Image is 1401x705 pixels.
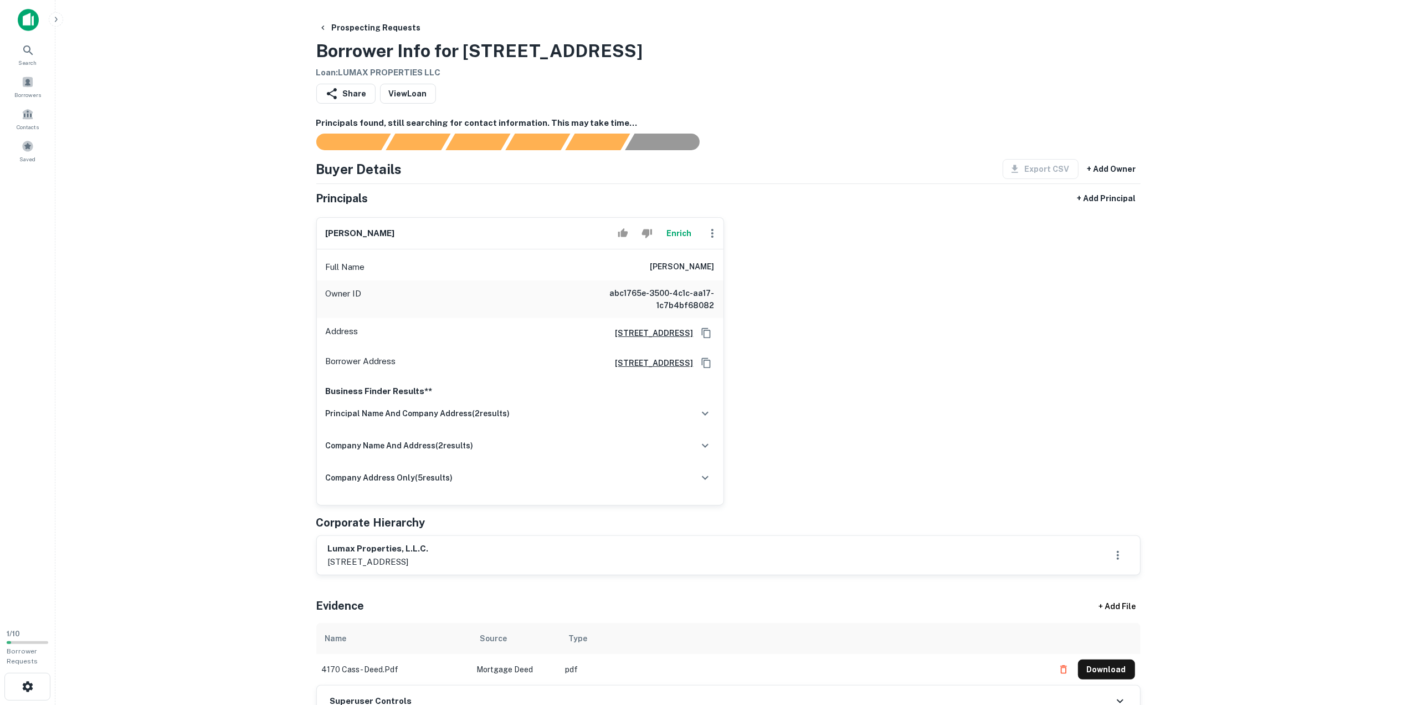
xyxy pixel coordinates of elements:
div: Name [325,632,347,645]
a: [STREET_ADDRESS] [607,327,694,339]
h4: Buyer Details [316,159,402,179]
h6: lumax properties, l.l.c. [328,543,429,555]
button: Copy Address [698,355,715,371]
a: [STREET_ADDRESS] [607,357,694,369]
div: Principals found, AI now looking for contact information... [505,134,570,150]
span: Search [19,58,37,67]
span: Saved [20,155,36,164]
h5: Corporate Hierarchy [316,514,425,531]
h6: company name and address ( 2 results) [326,440,474,452]
button: + Add Owner [1083,159,1141,179]
div: AI fulfillment process complete. [625,134,713,150]
div: Source [480,632,507,645]
button: Share [316,84,376,104]
div: scrollable content [316,623,1141,685]
span: Borrowers [14,90,41,99]
a: ViewLoan [380,84,436,104]
div: Documents found, AI parsing details... [445,134,510,150]
p: Business Finder Results** [326,385,715,398]
img: capitalize-icon.png [18,9,39,31]
th: Name [316,623,471,654]
p: Address [326,325,358,341]
iframe: Chat Widget [1346,616,1401,670]
h5: Evidence [316,597,365,614]
td: pdf [560,654,1048,685]
button: + Add Principal [1073,188,1141,208]
span: Borrower Requests [7,647,38,665]
button: Enrich [661,222,697,244]
h6: company address only ( 5 results) [326,472,453,484]
td: 4170 cass - deed.pdf [316,654,471,685]
h6: Loan : LUMAX PROPERTIES LLC [316,67,643,79]
a: Contacts [3,104,52,134]
div: Sending borrower request to AI... [303,134,386,150]
a: Borrowers [3,71,52,101]
button: Reject [637,222,656,244]
span: 1 / 10 [7,630,20,638]
th: Source [471,623,560,654]
a: Search [3,39,52,69]
p: Owner ID [326,287,362,311]
div: Your request is received and processing... [386,134,450,150]
a: Saved [3,136,52,166]
div: + Add File [1079,596,1156,616]
td: Mortgage Deed [471,654,560,685]
th: Type [560,623,1048,654]
p: [STREET_ADDRESS] [328,555,429,569]
p: Full Name [326,260,365,274]
h3: Borrower Info for [STREET_ADDRESS] [316,38,643,64]
span: Contacts [17,122,39,131]
button: Accept [613,222,633,244]
h6: [PERSON_NAME] [650,260,715,274]
h5: Principals [316,190,368,207]
button: Copy Address [698,325,715,341]
button: Prospecting Requests [314,18,425,38]
h6: principal name and company address ( 2 results) [326,407,510,420]
button: Download [1078,660,1135,680]
h6: abc1765e-3500-4c1c-aa17-1c7b4bf68082 [582,287,715,311]
p: Borrower Address [326,355,396,371]
div: Principals found, still searching for contact information. This may take time... [565,134,630,150]
h6: Principals found, still searching for contact information. This may take time... [316,117,1141,130]
div: Type [569,632,588,645]
button: Delete file [1054,661,1074,678]
h6: [PERSON_NAME] [326,227,395,240]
